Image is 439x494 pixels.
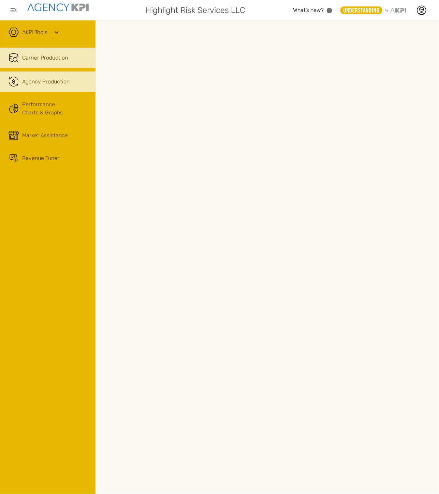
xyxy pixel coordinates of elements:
[22,131,68,140] div: Market Assistance
[293,7,324,13] span: What’s new?
[22,78,70,86] div: Agency Production
[27,3,89,11] img: agencykpi-logo-550x69-2d9e3fa8.png
[22,154,59,162] div: Revenue Tuner
[145,4,245,16] span: Highlight Risk Services LLC
[22,28,47,36] a: AKPI Tools
[22,54,68,62] span: Carrier Production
